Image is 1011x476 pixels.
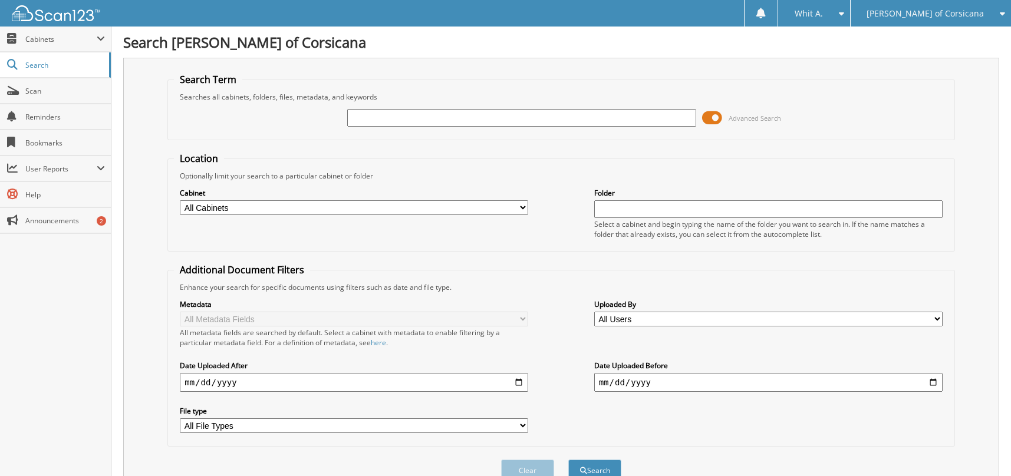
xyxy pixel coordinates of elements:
[952,419,1011,476] iframe: Chat Widget
[180,328,528,348] div: All metadata fields are searched by default. Select a cabinet with metadata to enable filtering b...
[180,361,528,371] label: Date Uploaded After
[25,34,97,44] span: Cabinets
[174,282,948,292] div: Enhance your search for specific documents using filters such as date and file type.
[594,361,943,371] label: Date Uploaded Before
[594,219,943,239] div: Select a cabinet and begin typing the name of the folder you want to search in. If the name match...
[594,373,943,392] input: end
[594,299,943,309] label: Uploaded By
[25,216,105,226] span: Announcements
[25,60,103,70] span: Search
[729,114,781,123] span: Advanced Search
[25,86,105,96] span: Scan
[174,171,948,181] div: Optionally limit your search to a particular cabinet or folder
[180,299,528,309] label: Metadata
[867,10,984,17] span: [PERSON_NAME] of Corsicana
[12,5,100,21] img: scan123-logo-white.svg
[594,188,943,198] label: Folder
[25,138,105,148] span: Bookmarks
[180,373,528,392] input: start
[123,32,999,52] h1: Search [PERSON_NAME] of Corsicana
[174,152,224,165] legend: Location
[25,164,97,174] span: User Reports
[97,216,106,226] div: 2
[174,263,310,276] legend: Additional Document Filters
[180,406,528,416] label: File type
[25,112,105,122] span: Reminders
[795,10,823,17] span: Whit A.
[180,188,528,198] label: Cabinet
[174,73,242,86] legend: Search Term
[174,92,948,102] div: Searches all cabinets, folders, files, metadata, and keywords
[371,338,386,348] a: here
[25,190,105,200] span: Help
